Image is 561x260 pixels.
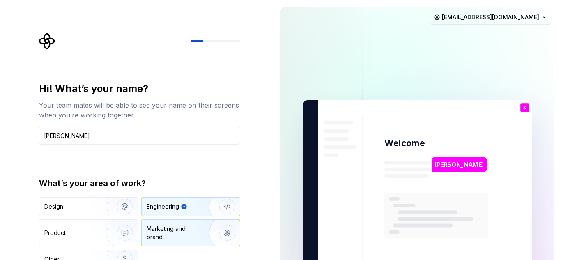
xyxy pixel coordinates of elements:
[39,33,55,49] svg: Supernova Logo
[523,106,526,110] p: S
[44,202,63,211] div: Design
[147,202,179,211] div: Engineering
[39,82,240,95] div: Hi! What’s your name?
[435,160,484,169] p: [PERSON_NAME]
[39,100,240,120] div: Your team mates will be able to see your name on their screens when you’re working together.
[147,225,202,241] div: Marketing and brand
[442,13,539,21] span: [EMAIL_ADDRESS][DOMAIN_NAME]
[39,177,240,189] div: What’s your area of work?
[39,127,240,145] input: Han Solo
[384,137,425,149] p: Welcome
[430,10,551,25] button: [EMAIL_ADDRESS][DOMAIN_NAME]
[44,229,66,237] div: Product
